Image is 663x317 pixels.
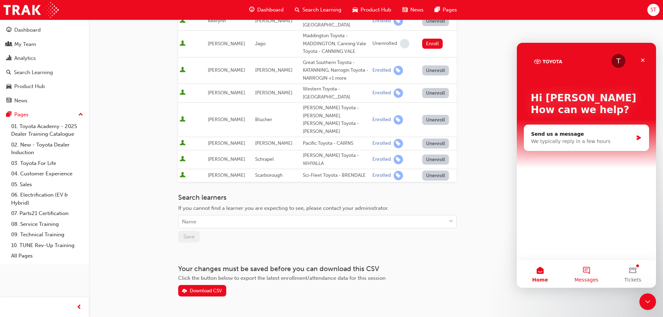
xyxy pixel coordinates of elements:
div: Great Southern Toyota - KATANNING, Narrogin Toyota - NARROGIN +1 more [303,59,370,82]
span: prev-icon [77,303,82,312]
div: Unenrolled [372,40,397,47]
div: [PERSON_NAME] Toyota - WHYALLA [303,152,370,167]
span: up-icon [78,110,83,119]
div: Enrolled [372,67,391,74]
span: learningRecordVerb_ENROLL-icon [394,171,403,180]
div: Enrolled [372,172,391,179]
span: User is active [180,140,186,147]
span: [PERSON_NAME] [255,18,292,24]
span: [PERSON_NAME] [208,117,245,122]
button: Pages [3,108,86,121]
span: Blucher [255,117,272,122]
button: Unenroll [422,16,449,26]
button: Unenroll [422,154,449,165]
span: Scarborough [255,172,283,178]
a: car-iconProduct Hub [347,3,397,17]
span: ST [650,6,656,14]
span: User is active [180,116,186,123]
span: User is active [180,172,186,179]
div: Pages [14,111,29,119]
span: Pages [443,6,457,14]
span: If you cannot find a learner you are expecting to see, please contact your administrator. [178,205,389,211]
h3: Search learners [178,193,457,201]
a: My Team [3,38,86,51]
span: learningRecordVerb_ENROLL-icon [394,66,403,75]
button: Unenroll [422,171,449,181]
div: News [14,97,27,105]
button: Enroll [422,39,443,49]
span: learningRecordVerb_NONE-icon [400,39,409,48]
span: Search Learning [302,6,341,14]
div: Search Learning [14,69,53,77]
h3: Your changes must be saved before you can download this CSV [178,265,457,273]
a: 01. Toyota Academy - 2025 Dealer Training Catalogue [8,121,86,140]
div: Enrolled [372,117,391,123]
a: Search Learning [3,66,86,79]
a: All Pages [8,251,86,261]
a: 05. Sales [8,179,86,190]
span: search-icon [6,70,11,76]
a: 09. Technical Training [8,229,86,240]
a: News [3,94,86,107]
button: Download CSV [178,285,226,296]
span: Jago [255,41,266,47]
span: [PERSON_NAME] [208,156,245,162]
iframe: Intercom live chat [639,293,656,310]
a: pages-iconPages [429,3,463,17]
span: [PERSON_NAME] [208,41,245,47]
span: Save [183,233,195,240]
a: 08. Service Training [8,219,86,230]
span: search-icon [295,6,300,14]
button: Unenroll [422,115,449,125]
div: Enrolled [372,18,391,24]
span: down-icon [449,217,453,226]
a: Analytics [3,52,86,65]
button: Unenroll [422,65,449,76]
span: [PERSON_NAME] [208,90,245,96]
span: [PERSON_NAME] [255,90,292,96]
div: Name [182,218,196,226]
span: [PERSON_NAME] [208,67,245,73]
span: pages-icon [435,6,440,14]
span: car-icon [353,6,358,14]
a: search-iconSearch Learning [289,3,347,17]
span: learningRecordVerb_ENROLL-icon [394,139,403,148]
a: 07. Parts21 Certification [8,208,86,219]
span: [PERSON_NAME] [208,140,245,146]
span: Schrapel [255,156,274,162]
div: Enrolled [372,140,391,147]
a: Dashboard [3,24,86,37]
span: learningRecordVerb_ENROLL-icon [394,16,403,26]
a: 02. New - Toyota Dealer Induction [8,140,86,158]
div: Product Hub [14,82,45,90]
button: DashboardMy TeamAnalyticsSearch LearningProduct HubNews [3,22,86,108]
span: learningRecordVerb_ENROLL-icon [394,155,403,164]
span: learningRecordVerb_ENROLL-icon [394,115,403,125]
span: chart-icon [6,55,11,62]
span: car-icon [6,84,11,90]
span: [PERSON_NAME] [208,172,245,178]
button: Unenroll [422,138,449,149]
iframe: Intercom live chat [517,43,656,288]
a: news-iconNews [397,3,429,17]
a: 06. Electrification (EV & Hybrid) [8,190,86,208]
div: [PERSON_NAME] Toyota - [PERSON_NAME], [PERSON_NAME] Toyota - [PERSON_NAME] [303,104,370,135]
span: pages-icon [6,112,11,118]
span: download-icon [182,288,187,294]
a: 10. TUNE Rev-Up Training [8,240,86,251]
button: Unenroll [422,88,449,98]
span: news-icon [402,6,408,14]
div: Analytics [14,54,36,62]
span: User is active [180,156,186,163]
